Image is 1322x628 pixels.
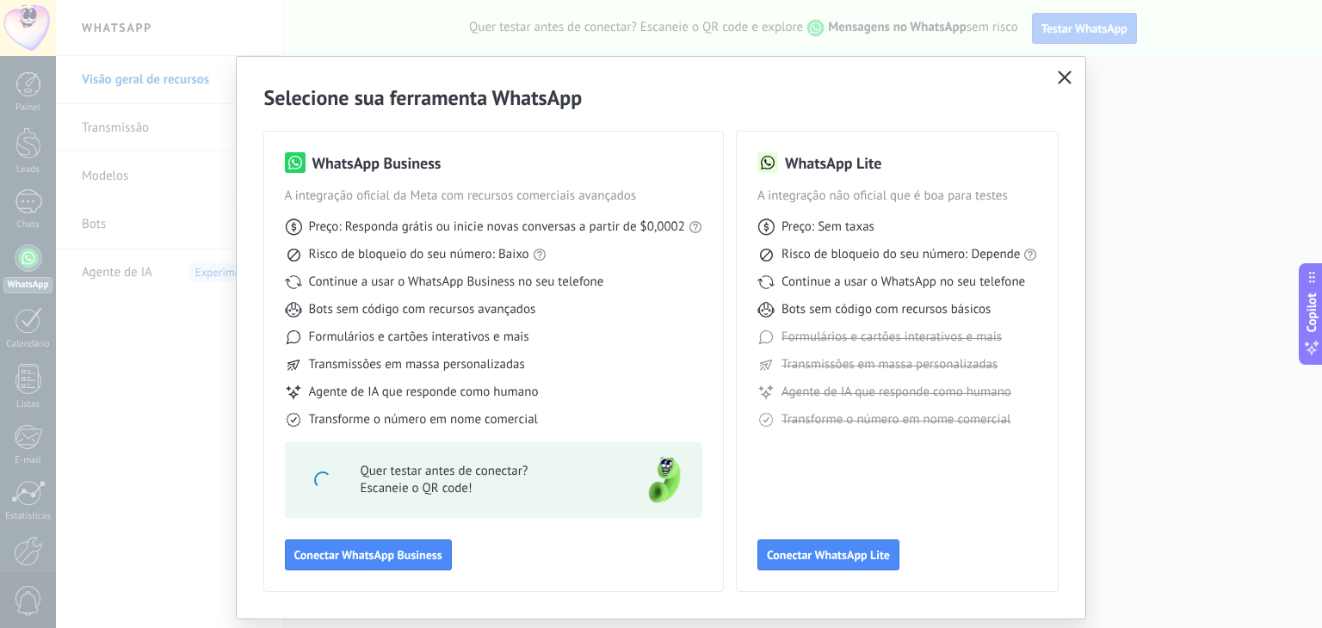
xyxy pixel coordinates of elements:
[285,539,452,570] button: Conectar WhatsApp Business
[294,549,442,561] span: Conectar WhatsApp Business
[757,188,1038,205] span: A integração não oficial que é boa para testes
[781,356,998,373] span: Transmissões em massa personalizadas
[781,219,874,236] span: Preço: Sem taxas
[264,84,1059,111] h2: Selecione sua ferramenta WhatsApp
[781,246,1021,263] span: Risco de bloqueio do seu número: Depende
[309,246,529,263] span: Risco de bloqueio do seu número: Baixo
[309,274,604,291] span: Continue a usar o WhatsApp Business no seu telefone
[309,301,536,318] span: Bots sem código com recursos avançados
[309,356,525,373] span: Transmissões em massa personalizadas
[309,219,685,236] span: Preço: Responda grátis ou inicie novas conversas a partir de $0,0002
[785,152,881,174] h3: WhatsApp Lite
[781,329,1002,346] span: Formulários e cartões interativos e mais
[767,549,890,561] span: Conectar WhatsApp Lite
[1303,293,1320,333] span: Copilot
[309,411,538,428] span: Transforme o número em nome comercial
[312,152,442,174] h3: WhatsApp Business
[633,449,695,511] img: green-phone.png
[309,329,529,346] span: Formulários e cartões interativos e mais
[361,463,612,480] span: Quer testar antes de conectar?
[781,274,1025,291] span: Continue a usar o WhatsApp no seu telefone
[781,384,1011,401] span: Agente de IA que responde como humano
[781,411,1010,428] span: Transforme o número em nome comercial
[309,384,539,401] span: Agente de IA que responde como humano
[757,539,899,570] button: Conectar WhatsApp Lite
[361,480,612,497] span: Escaneie o QR code!
[285,188,702,205] span: A integração oficial da Meta com recursos comerciais avançados
[781,301,991,318] span: Bots sem código com recursos básicos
